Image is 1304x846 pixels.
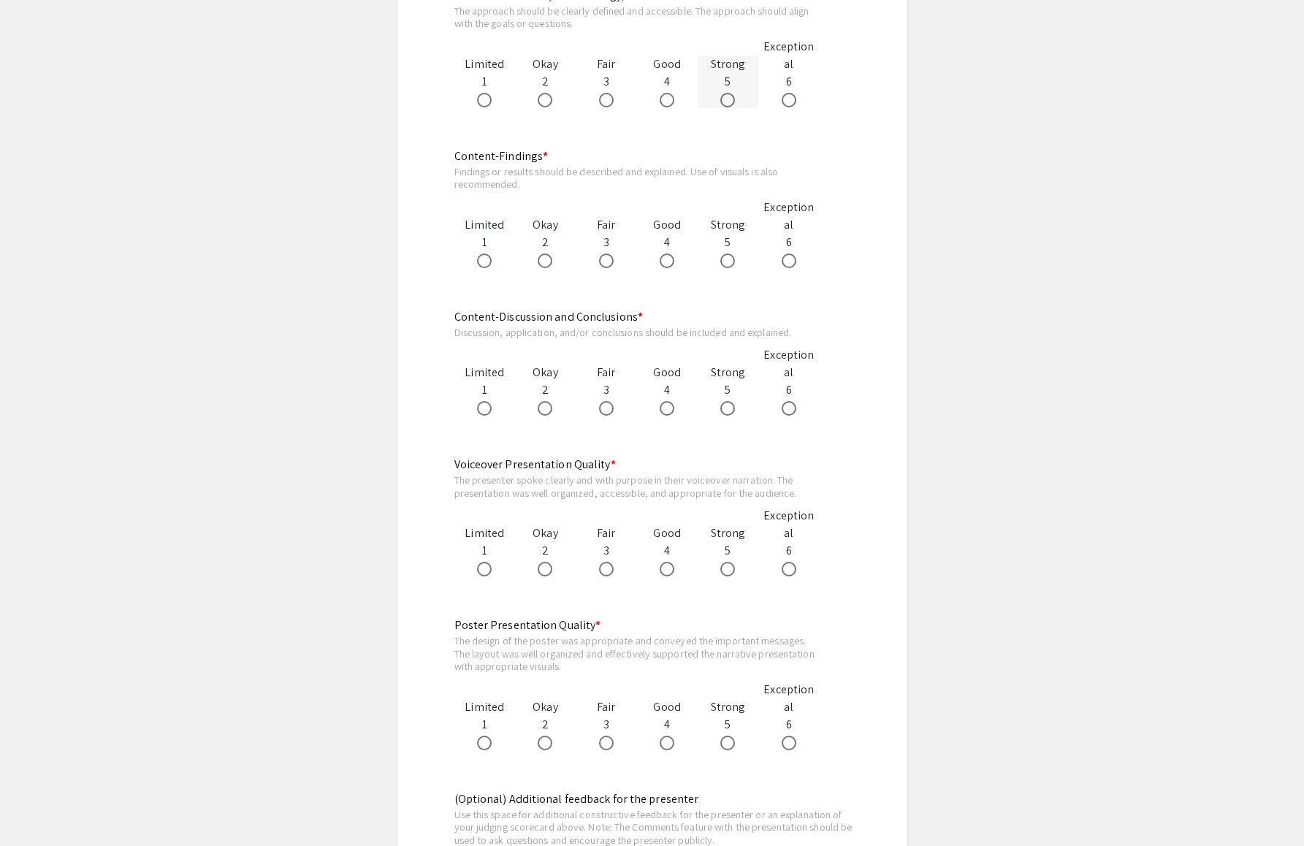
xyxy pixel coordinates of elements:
div: 1 [454,216,515,269]
div: Exceptional [758,681,819,716]
div: Findings or results should be described and explained. Use of visuals is also recommended. [454,165,820,191]
div: 1 [454,364,515,416]
div: 2 [515,698,576,751]
div: Okay [515,56,576,73]
div: 4 [636,698,697,751]
div: 5 [698,525,758,577]
div: Limited [454,216,515,234]
div: Okay [515,525,576,542]
div: Exceptional [758,199,819,234]
div: 2 [515,216,576,269]
div: 6 [758,346,819,416]
div: 6 [758,38,819,108]
div: Strong [698,364,758,381]
div: Good [636,216,697,234]
mat-label: Content-Findings [454,148,549,164]
div: 3 [576,364,636,416]
div: The design of the poster was appropriate and conveyed the important messages. The layout was well... [454,634,820,673]
div: 5 [698,56,758,108]
div: 4 [636,216,697,269]
div: Good [636,525,697,542]
div: Fair [576,698,636,716]
div: 3 [576,698,636,751]
div: 3 [576,56,636,108]
div: Fair [576,216,636,234]
div: Limited [454,698,515,716]
div: 6 [758,681,819,751]
div: Good [636,56,697,73]
div: 4 [636,525,697,577]
div: Strong [698,698,758,716]
div: Good [636,698,697,716]
div: Strong [698,216,758,234]
mat-label: (Optional) Additional feedback for the presenter [454,791,699,807]
div: Exceptional [758,38,819,73]
div: Fair [576,525,636,542]
div: 3 [576,525,636,577]
div: Okay [515,364,576,381]
div: 5 [698,364,758,416]
div: 1 [454,698,515,751]
div: 3 [576,216,636,269]
mat-label: Content-Discussion and Conclusions [454,309,644,324]
div: 1 [454,525,515,577]
div: Exceptional [758,507,819,542]
div: 4 [636,56,697,108]
div: 6 [758,507,819,577]
div: 5 [698,698,758,751]
div: Limited [454,56,515,73]
div: 2 [515,364,576,416]
mat-label: Poster Presentation Quality [454,617,601,633]
div: 6 [758,199,819,269]
div: 1 [454,56,515,108]
div: Limited [454,364,515,381]
div: The approach should be clearly defined and accessible. The approach should align with the goals o... [454,4,820,30]
div: Okay [515,698,576,716]
div: 4 [636,364,697,416]
mat-label: Voiceover Presentation Quality [454,457,616,472]
div: Exceptional [758,346,819,381]
div: 5 [698,216,758,269]
div: Okay [515,216,576,234]
div: Discussion, application, and/or conclusions should be included and explained. [454,326,820,339]
div: Limited [454,525,515,542]
div: 2 [515,56,576,108]
div: The presenter spoke clearly and with purpose in their voiceover narration. The presentation was w... [454,473,820,499]
iframe: Chat [11,780,62,835]
div: Strong [698,56,758,73]
div: Strong [698,525,758,542]
div: Good [636,364,697,381]
div: Fair [576,364,636,381]
div: Fair [576,56,636,73]
div: 2 [515,525,576,577]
